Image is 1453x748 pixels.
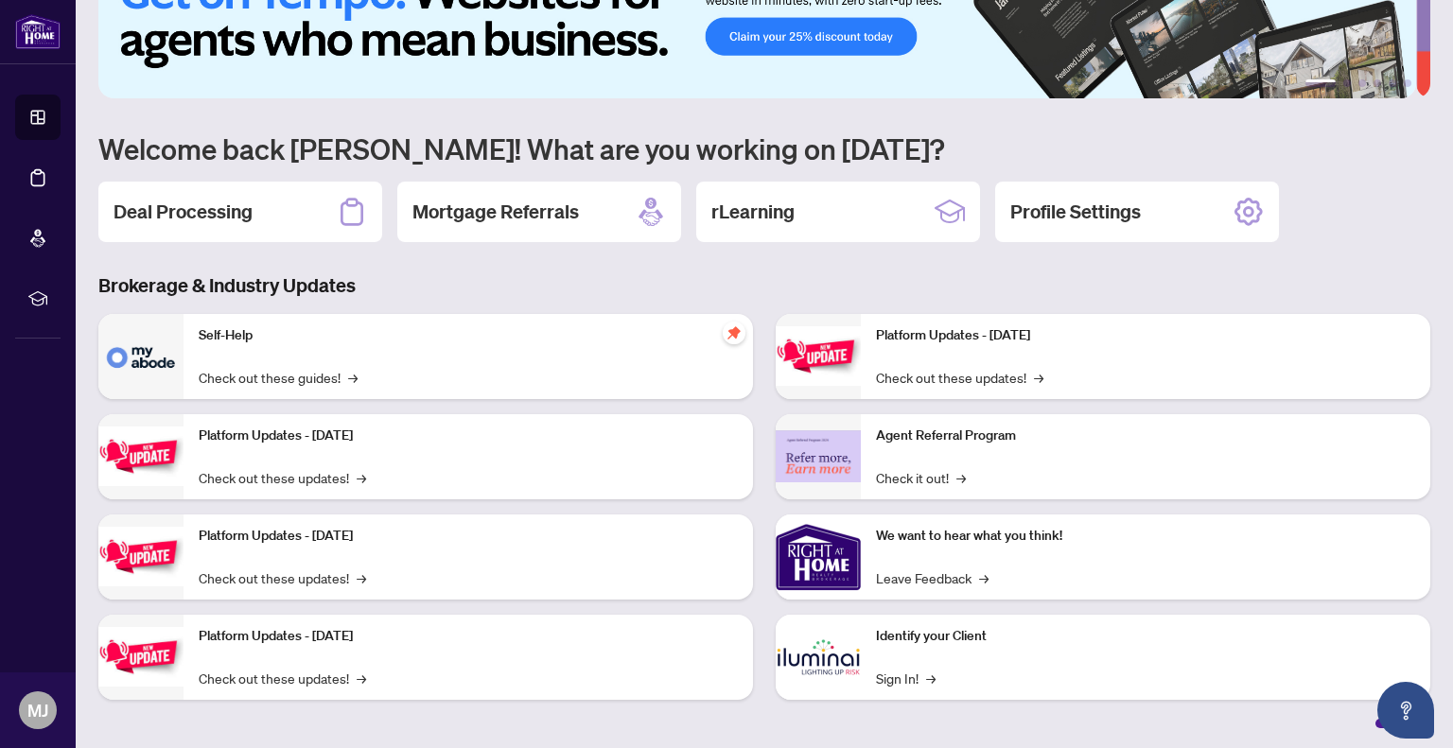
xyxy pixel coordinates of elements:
button: 4 [1374,79,1381,87]
span: → [357,567,366,588]
p: Self-Help [199,325,738,346]
img: Platform Updates - July 21, 2025 [98,527,184,586]
button: 5 [1389,79,1396,87]
h2: Mortgage Referrals [412,199,579,225]
p: Identify your Client [876,626,1415,647]
span: MJ [27,697,48,723]
button: 1 [1305,79,1336,87]
a: Leave Feedback→ [876,567,989,588]
a: Check out these updates!→ [199,467,366,488]
p: Agent Referral Program [876,426,1415,446]
span: → [956,467,966,488]
h2: Profile Settings [1010,199,1141,225]
button: 2 [1343,79,1351,87]
a: Check out these guides!→ [199,367,358,388]
p: Platform Updates - [DATE] [876,325,1415,346]
p: Platform Updates - [DATE] [199,526,738,547]
img: Agent Referral Program [776,430,861,482]
span: pushpin [723,322,745,344]
h2: Deal Processing [114,199,253,225]
h2: rLearning [711,199,795,225]
img: Identify your Client [776,615,861,700]
img: Platform Updates - September 16, 2025 [98,426,184,486]
span: → [357,467,366,488]
img: Platform Updates - June 23, 2025 [776,326,861,386]
h1: Welcome back [PERSON_NAME]! What are you working on [DATE]? [98,130,1430,166]
a: Check out these updates!→ [876,367,1043,388]
p: Platform Updates - [DATE] [199,626,738,647]
a: Check it out!→ [876,467,966,488]
p: Platform Updates - [DATE] [199,426,738,446]
span: → [1034,367,1043,388]
p: We want to hear what you think! [876,526,1415,547]
h3: Brokerage & Industry Updates [98,272,1430,299]
button: 3 [1358,79,1366,87]
a: Check out these updates!→ [199,668,366,688]
span: → [979,567,989,588]
a: Sign In!→ [876,668,936,688]
button: 6 [1404,79,1411,87]
span: → [926,668,936,688]
button: Open asap [1377,682,1434,739]
a: Check out these updates!→ [199,567,366,588]
span: → [357,668,366,688]
span: → [348,367,358,388]
img: logo [15,14,61,49]
img: Platform Updates - July 8, 2025 [98,627,184,687]
img: We want to hear what you think! [776,514,861,600]
img: Self-Help [98,314,184,399]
